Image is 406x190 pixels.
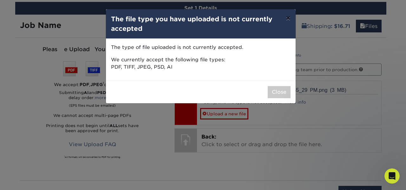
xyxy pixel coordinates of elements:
[268,86,291,98] button: Close
[384,168,400,184] iframe: Intercom live chat
[111,44,291,51] p: The type of file uploaded is not currently accepted.
[281,9,295,27] button: ×
[111,56,291,71] p: We currently accept the following file types: PDF, TIFF, JPEG, PSD, AI
[111,14,291,33] h4: The file type you have uploaded is not currently accepted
